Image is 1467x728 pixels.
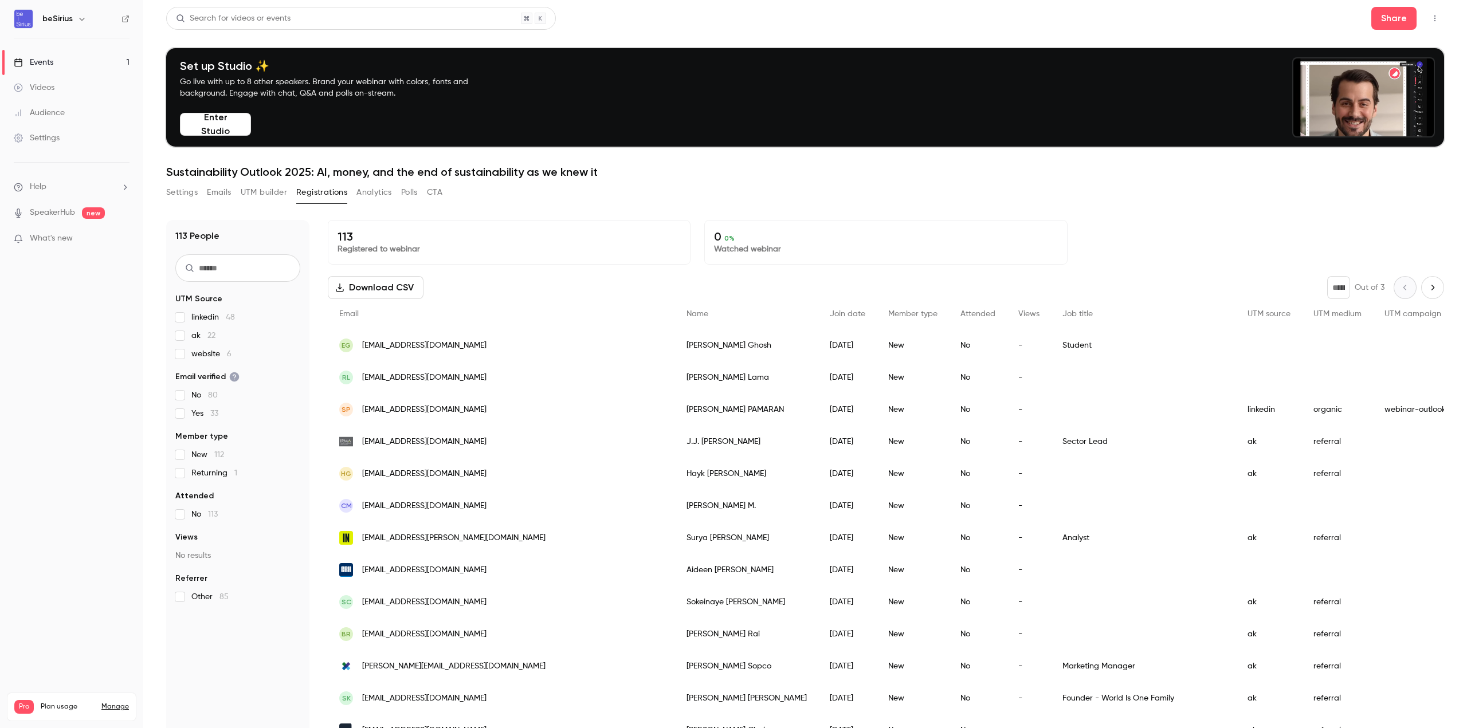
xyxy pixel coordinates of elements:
[1062,310,1093,318] span: Job title
[362,564,487,576] span: [EMAIL_ADDRESS][DOMAIN_NAME]
[877,329,949,361] div: New
[362,372,487,384] span: [EMAIL_ADDRESS][DOMAIN_NAME]
[166,183,198,202] button: Settings
[1051,426,1236,458] div: Sector Lead
[227,350,232,358] span: 6
[175,573,207,584] span: Referrer
[1302,426,1373,458] div: referral
[675,329,818,361] div: [PERSON_NAME] Ghosh
[1007,618,1051,650] div: -
[1051,682,1236,714] div: Founder - World Is One Family
[175,431,228,442] span: Member type
[339,659,353,673] img: port-xchange.com
[210,410,218,418] span: 33
[362,660,546,672] span: [PERSON_NAME][EMAIL_ADDRESS][DOMAIN_NAME]
[1236,393,1302,426] div: linkedin
[42,13,73,25] h6: beSirius
[116,234,130,244] iframe: Noticeable Trigger
[341,469,351,479] span: HG
[175,293,222,305] span: UTM Source
[1236,682,1302,714] div: ak
[818,554,877,586] div: [DATE]
[818,490,877,522] div: [DATE]
[342,597,351,607] span: SC
[207,332,215,340] span: 22
[30,233,73,245] span: What's new
[362,628,487,640] span: [EMAIL_ADDRESS][DOMAIN_NAME]
[818,522,877,554] div: [DATE]
[191,509,218,520] span: No
[362,532,546,544] span: [EMAIL_ADDRESS][PERSON_NAME][DOMAIN_NAME]
[1302,393,1373,426] div: organic
[1302,522,1373,554] div: referral
[877,426,949,458] div: New
[818,682,877,714] div: [DATE]
[191,389,218,401] span: No
[226,313,235,321] span: 48
[191,408,218,419] span: Yes
[296,183,347,202] button: Registrations
[30,181,46,193] span: Help
[818,426,877,458] div: [DATE]
[41,702,95,711] span: Plan usage
[166,165,1444,179] h1: Sustainability Outlook 2025: AI, money, and the end of sustainability as we knew it
[949,522,1007,554] div: No
[362,340,487,352] span: [EMAIL_ADDRESS][DOMAIN_NAME]
[714,230,1057,243] p: 0
[1384,310,1441,318] span: UTM campaign
[341,501,352,511] span: CM
[342,340,351,351] span: EG
[362,500,487,512] span: [EMAIL_ADDRESS][DOMAIN_NAME]
[234,469,237,477] span: 1
[14,132,60,144] div: Settings
[877,586,949,618] div: New
[14,181,130,193] li: help-dropdown-opener
[362,596,487,608] span: [EMAIL_ADDRESS][DOMAIN_NAME]
[818,329,877,361] div: [DATE]
[362,468,487,480] span: [EMAIL_ADDRESS][DOMAIN_NAME]
[427,183,442,202] button: CTA
[191,348,232,360] span: website
[949,618,1007,650] div: No
[675,586,818,618] div: Sokeinaye [PERSON_NAME]
[675,554,818,586] div: Aideen [PERSON_NAME]
[1051,650,1236,682] div: Marketing Manager
[362,692,487,705] span: [EMAIL_ADDRESS][DOMAIN_NAME]
[675,361,818,393] div: [PERSON_NAME] Lama
[1051,329,1236,361] div: Student
[1007,329,1051,361] div: -
[675,490,818,522] div: [PERSON_NAME] M.
[1236,426,1302,458] div: ak
[14,700,34,714] span: Pro
[1007,393,1051,426] div: -
[1236,586,1302,618] div: ak
[949,393,1007,426] div: No
[175,490,214,502] span: Attended
[175,229,219,243] h1: 113 People
[818,393,877,426] div: [DATE]
[818,361,877,393] div: [DATE]
[830,310,865,318] span: Join date
[1007,586,1051,618] div: -
[1302,618,1373,650] div: referral
[877,682,949,714] div: New
[877,393,949,426] div: New
[675,682,818,714] div: [PERSON_NAME] [PERSON_NAME]
[949,650,1007,682] div: No
[208,391,218,399] span: 80
[207,183,231,202] button: Emails
[342,629,351,639] span: BR
[175,550,300,561] p: No results
[949,682,1007,714] div: No
[877,361,949,393] div: New
[675,393,818,426] div: [PERSON_NAME] PAMARAN
[191,330,215,341] span: ak
[818,458,877,490] div: [DATE]
[818,618,877,650] div: [DATE]
[1248,310,1291,318] span: UTM source
[175,371,240,383] span: Email verified
[191,449,224,461] span: New
[949,586,1007,618] div: No
[241,183,287,202] button: UTM builder
[208,510,218,518] span: 113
